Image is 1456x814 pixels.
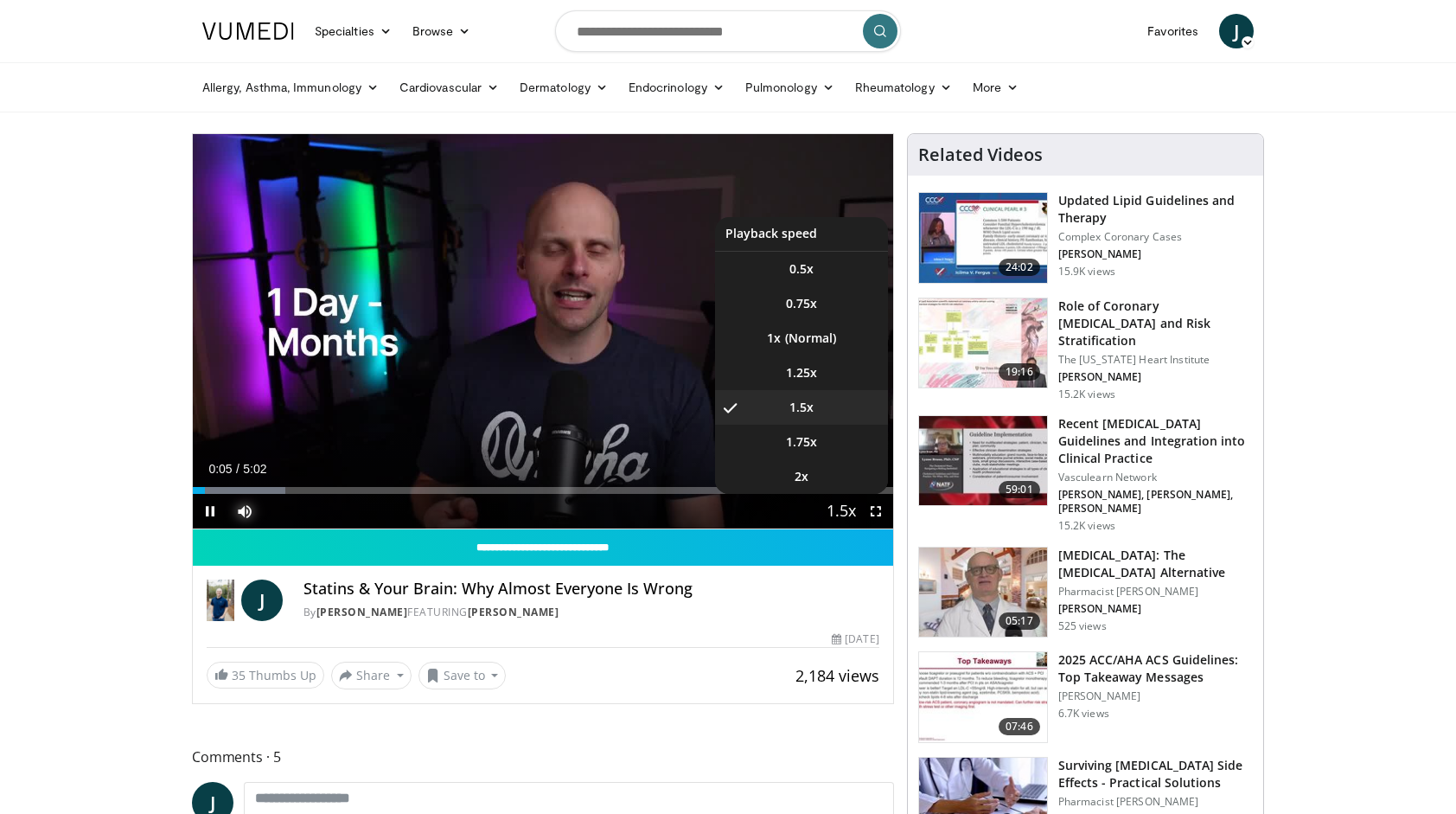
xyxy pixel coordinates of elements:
a: [PERSON_NAME] [468,605,559,619]
p: The [US_STATE] Heart Institute [1058,353,1253,367]
span: 1.75x [786,433,817,451]
button: Fullscreen [859,494,893,529]
p: [PERSON_NAME] [1058,689,1253,703]
a: More [962,70,1029,105]
p: [PERSON_NAME] [1058,370,1253,384]
span: 0.75x [786,295,817,312]
a: Allergy, Asthma, Immunology [192,70,389,105]
p: 15.9K views [1058,265,1115,279]
div: [DATE] [832,631,878,647]
button: Playback Rate [824,494,859,529]
img: VuMedi Logo [202,22,294,40]
p: [PERSON_NAME] [1058,247,1253,261]
span: 1.5x [789,399,814,416]
button: Pause [193,494,227,529]
h3: Role of Coronary [MEDICAL_DATA] and Risk Stratification [1058,298,1253,349]
span: 0.5x [789,260,814,278]
button: Save to [418,662,507,689]
p: [PERSON_NAME], [PERSON_NAME], [PERSON_NAME] [1058,488,1253,516]
button: Share [331,662,412,689]
video-js: Video Player [193,134,893,529]
span: 05:17 [999,612,1040,630]
span: 59:01 [999,481,1040,498]
span: 19:16 [999,363,1040,381]
p: 15.2K views [1058,519,1115,533]
img: ce9609b9-a9bf-4b08-84dd-8eeb8ab29fc6.150x105_q85_crop-smart_upscale.jpg [919,548,1047,638]
span: 5:02 [243,462,266,476]
a: 35 Thumbs Up [207,662,324,689]
p: Complex Coronary Cases [1058,230,1253,244]
a: Specialties [304,14,402,48]
a: 07:46 2025 ACC/AHA ACS Guidelines: Top Takeaway Messages [PERSON_NAME] 6.7K views [918,651,1253,743]
a: J [1219,14,1254,48]
h4: Related Videos [918,144,1043,165]
h3: 2025 ACC/AHA ACS Guidelines: Top Takeaway Messages [1058,651,1253,686]
img: 1efa8c99-7b8a-4ab5-a569-1c219ae7bd2c.150x105_q85_crop-smart_upscale.jpg [919,298,1047,388]
span: 24:02 [999,259,1040,276]
span: 2,184 views [795,665,879,686]
p: Pharmacist [PERSON_NAME] [1058,585,1253,599]
div: Progress Bar [193,487,893,494]
a: [PERSON_NAME] [316,605,408,619]
a: 59:01 Recent [MEDICAL_DATA] Guidelines and Integration into Clinical Practice Vasculearn Network ... [918,415,1253,533]
div: By FEATURING [303,605,879,620]
p: Vasculearn Network [1058,471,1253,484]
a: Endocrinology [618,70,735,105]
a: 05:17 [MEDICAL_DATA]: The [MEDICAL_DATA] Alternative Pharmacist [PERSON_NAME] [PERSON_NAME] 525 v... [918,547,1253,638]
h4: Statins & Your Brain: Why Almost Everyone Is Wrong [303,580,879,599]
p: 525 views [1058,619,1107,633]
a: J [241,580,283,621]
a: 19:16 Role of Coronary [MEDICAL_DATA] and Risk Stratification The [US_STATE] Heart Institute [PER... [918,298,1253,401]
span: / [236,462,239,476]
span: 0:05 [208,462,232,476]
a: Rheumatology [845,70,962,105]
input: Search topics, interventions [555,10,901,52]
a: Favorites [1137,14,1209,48]
img: 87825f19-cf4c-4b91-bba1-ce218758c6bb.150x105_q85_crop-smart_upscale.jpg [919,416,1047,506]
p: 15.2K views [1058,388,1115,401]
p: Pharmacist [PERSON_NAME] [1058,795,1253,809]
a: Cardiovascular [389,70,509,105]
span: Comments 5 [192,746,894,768]
button: Mute [227,494,262,529]
a: Pulmonology [735,70,845,105]
h3: [MEDICAL_DATA]: The [MEDICAL_DATA] Alternative [1058,547,1253,581]
p: 6.7K views [1058,707,1109,721]
span: 1x [767,330,781,347]
h3: Recent [MEDICAL_DATA] Guidelines and Integration into Clinical Practice [1058,415,1253,467]
span: 07:46 [999,718,1040,735]
img: Dr. Jordan Rennicke [207,580,234,621]
p: [PERSON_NAME] [1058,602,1253,616]
a: 24:02 Updated Lipid Guidelines and Therapy Complex Coronary Cases [PERSON_NAME] 15.9K views [918,192,1253,284]
h3: Updated Lipid Guidelines and Therapy [1058,192,1253,227]
a: Browse [402,14,482,48]
span: 2x [795,468,808,485]
img: 369ac253-1227-4c00-b4e1-6e957fd240a8.150x105_q85_crop-smart_upscale.jpg [919,652,1047,742]
a: Dermatology [509,70,618,105]
img: 77f671eb-9394-4acc-bc78-a9f077f94e00.150x105_q85_crop-smart_upscale.jpg [919,193,1047,283]
h3: Surviving [MEDICAL_DATA] Side Effects - Practical Solutions [1058,757,1253,792]
span: 35 [232,667,246,683]
span: 1.25x [786,364,817,381]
